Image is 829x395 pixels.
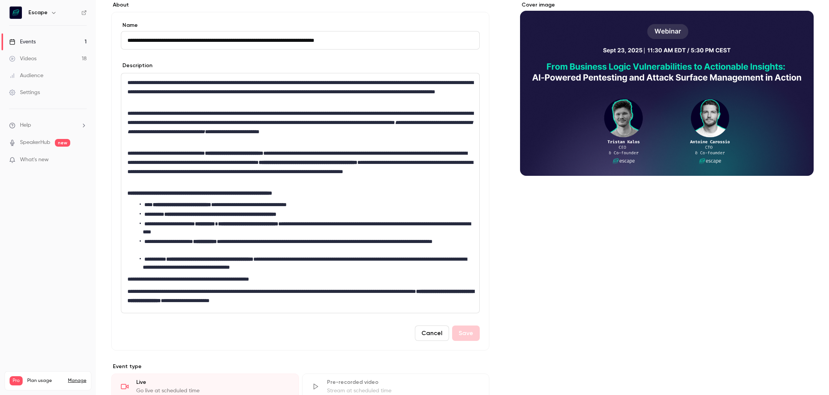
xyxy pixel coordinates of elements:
[55,139,70,147] span: new
[9,72,43,79] div: Audience
[20,156,49,164] span: What's new
[111,1,489,9] label: About
[111,363,489,370] p: Event type
[9,89,40,96] div: Settings
[121,73,479,313] div: editor
[327,378,480,386] div: Pre-recorded video
[68,378,86,384] a: Manage
[121,21,480,29] label: Name
[10,7,22,19] img: Escape
[121,62,152,69] label: Description
[9,121,87,129] li: help-dropdown-opener
[136,387,289,395] div: Go live at scheduled time
[9,38,36,46] div: Events
[121,73,480,313] section: description
[327,387,480,395] div: Stream at scheduled time
[136,378,289,386] div: Live
[520,1,814,9] label: Cover image
[415,326,449,341] button: Cancel
[520,1,814,176] section: Cover image
[9,55,36,63] div: Videos
[28,9,48,17] h6: Escape
[27,378,63,384] span: Plan usage
[20,139,50,147] a: SpeakerHub
[10,376,23,385] span: Pro
[20,121,31,129] span: Help
[78,157,87,164] iframe: Noticeable Trigger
